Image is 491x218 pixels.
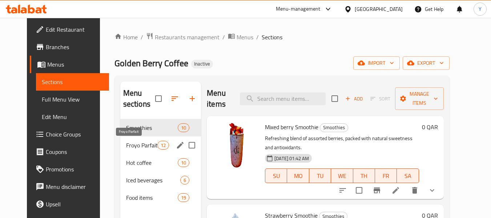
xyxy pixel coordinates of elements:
div: Hot coffee10 [120,154,201,171]
h6: 0 QAR [422,122,438,132]
span: Smoothies [320,123,348,132]
button: delete [406,182,423,199]
input: search [240,92,326,105]
div: Smoothies10 [120,119,201,136]
button: MO [287,169,309,183]
button: SA [397,169,419,183]
a: Home [114,33,138,41]
span: Golden Berry Coffee [114,55,188,71]
span: 12 [158,142,169,149]
li: / [256,33,259,41]
a: Edit menu item [391,186,400,195]
button: TU [309,169,331,183]
button: import [353,56,400,70]
div: items [178,123,189,132]
span: Select section first [366,93,395,104]
p: Refreshing blend of assorted berries, packed with natural sweetness and antioxidants. [265,134,419,152]
a: Upsell [30,195,109,213]
span: Froyo Parfait [126,141,157,150]
span: Mixed berry Smoothie [265,122,318,132]
span: 19 [178,194,189,201]
button: Manage items [395,87,444,110]
button: Branch-specific-item [368,182,386,199]
span: Sections [262,33,282,41]
div: items [178,158,189,167]
div: Menu-management [276,5,321,13]
h2: Menu items [207,88,231,110]
div: Froyo Parfait12edit [120,136,201,154]
span: Edit Menu [42,112,103,121]
span: MO [290,171,306,181]
button: Add section [184,90,201,107]
div: items [178,193,189,202]
a: Promotions [30,160,109,178]
span: Smoothies [126,123,178,132]
img: Mixed berry Smoothie [213,122,259,169]
a: Edit Menu [36,108,109,126]
span: Choice Groups [46,130,103,139]
nav: breadcrumb [114,32,450,42]
div: items [180,176,189,185]
span: SU [268,171,284,181]
button: FR [375,169,397,183]
svg: Show Choices [428,186,436,195]
span: Manage items [401,90,438,108]
span: Restaurants management [155,33,220,41]
button: export [403,56,450,70]
a: Sections [36,73,109,91]
span: 10 [178,124,189,131]
span: SA [400,171,416,181]
h2: Menu sections [123,88,155,110]
span: Coupons [46,147,103,156]
span: import [359,59,394,68]
span: Menu disclaimer [46,182,103,191]
li: / [222,33,225,41]
div: [GEOGRAPHIC_DATA] [355,5,403,13]
span: Promotions [46,165,103,174]
span: Food items [126,193,178,202]
span: Y [479,5,482,13]
button: edit [175,140,186,151]
span: Upsell [46,200,103,209]
span: Edit Restaurant [46,25,103,34]
span: Branches [46,43,103,51]
div: Iced beverages [126,176,180,185]
button: show more [423,182,441,199]
button: SU [265,169,287,183]
span: Select to update [351,183,367,198]
div: Inactive [191,60,213,68]
span: [DATE] 01:42 AM [271,155,312,162]
li: / [141,33,143,41]
a: Coupons [30,143,109,160]
span: export [409,59,444,68]
a: Full Menu View [36,91,109,108]
button: TH [353,169,375,183]
a: Restaurants management [146,32,220,42]
span: Add [344,95,364,103]
nav: Menu sections [120,116,201,209]
div: items [157,141,169,150]
span: Menus [237,33,253,41]
span: Sort sections [166,90,184,107]
span: Inactive [191,61,213,67]
a: Menus [228,32,253,42]
span: TH [356,171,372,181]
div: Food items19 [120,189,201,206]
span: Sections [42,78,103,86]
a: Choice Groups [30,126,109,143]
span: Add item [342,93,366,104]
span: TU [312,171,328,181]
a: Edit Restaurant [30,21,109,38]
span: Select all sections [151,91,166,106]
span: WE [334,171,350,181]
span: Select section [327,91,342,106]
a: Branches [30,38,109,56]
span: Menus [47,60,103,69]
div: Iced beverages6 [120,171,201,189]
span: Hot coffee [126,158,178,167]
button: WE [331,169,353,183]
